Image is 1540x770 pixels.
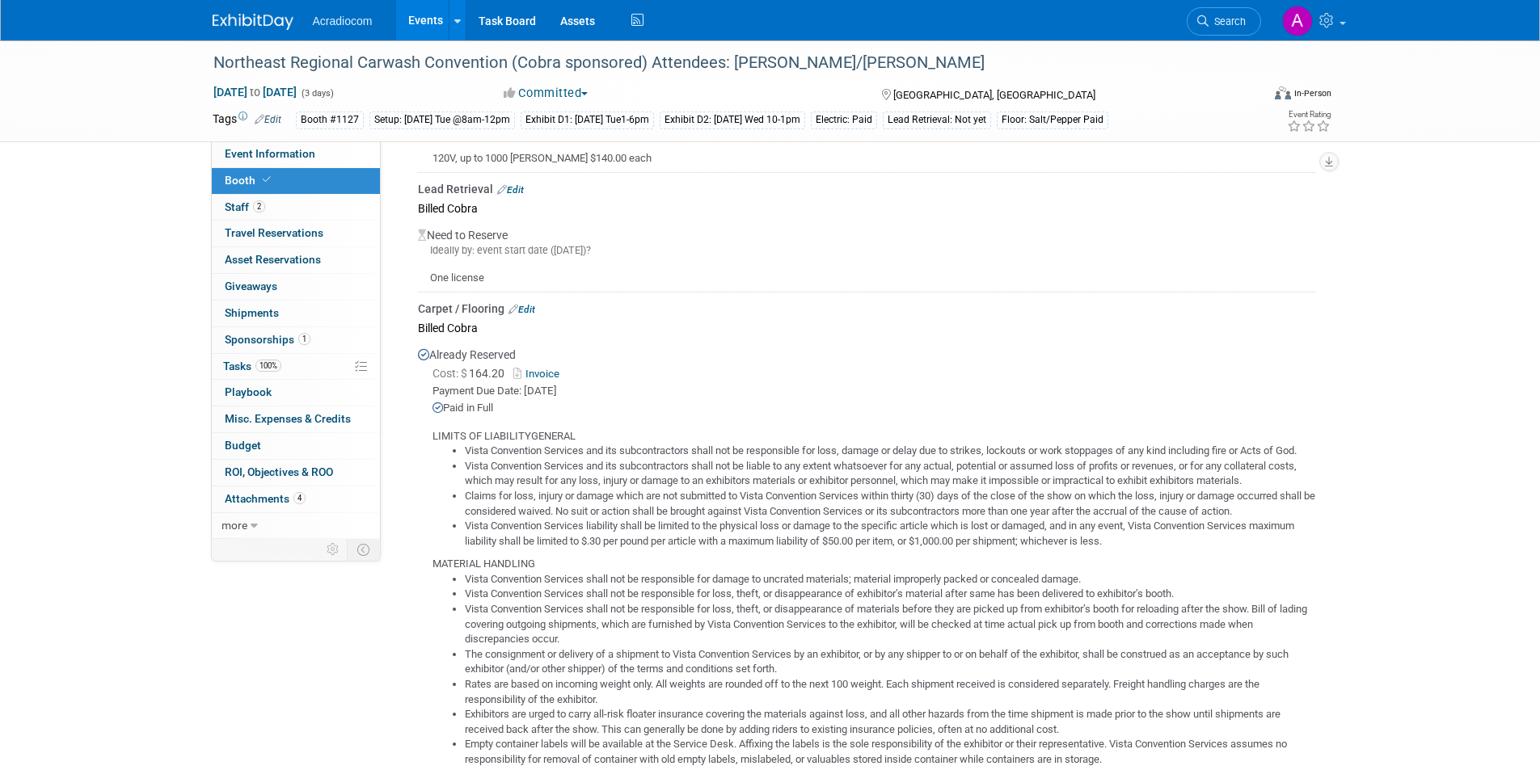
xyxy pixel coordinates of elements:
[521,112,654,128] div: Exhibit D1: [DATE] Tue1-6pm
[1275,86,1291,99] img: Format-Inperson.png
[225,147,315,160] span: Event Information
[508,304,535,315] a: Edit
[212,513,380,539] a: more
[660,112,805,128] div: Exhibit D2: [DATE] Wed 10-1pm
[465,444,1316,459] li: Vista Convention Services and its subcontractors shall not be responsible for loss, damage or del...
[1209,15,1246,27] span: Search
[212,301,380,326] a: Shipments
[432,401,1316,416] div: Paid in Full
[212,327,380,353] a: Sponsorships1
[432,367,469,380] span: Cost: $
[225,280,277,292] span: Giveaways
[498,85,594,102] button: Committed
[212,460,380,486] a: ROI, Objectives & ROO
[225,465,333,478] span: ROI, Objectives & ROO
[465,459,1316,489] li: Vista Convention Services and its subcontractors shall not be liable to any extent whatsoever for...
[300,88,334,99] span: (3 days)
[212,380,380,406] a: Playbook
[1187,7,1261,36] a: Search
[465,519,1316,549] li: Vista Convention Services liability shall be limited to the physical loss or damage to the specif...
[225,253,321,266] span: Asset Reservations
[369,112,515,128] div: Setup: [DATE] Tue @8am-12pm
[418,301,1316,317] div: Carpet / Flooring
[883,112,991,128] div: Lead Retrieval: Not yet
[223,360,281,372] span: Tasks
[263,175,271,184] i: Booth reservation complete
[212,433,380,459] a: Budget
[247,86,263,99] span: to
[465,707,1316,737] li: Exhibitors are urged to carry all-risk floater insurance covering the materials against loss, and...
[418,243,1316,258] div: Ideally by: event start date ([DATE])?
[212,168,380,194] a: Booth
[225,306,279,319] span: Shipments
[296,112,364,128] div: Booth #1127
[313,15,373,27] span: Acradiocom
[298,333,310,345] span: 1
[465,572,1316,587] li: Vista Convention Services shall not be responsible for damage to uncrated materials; material imp...
[1166,84,1332,108] div: Event Format
[465,587,1316,602] li: Vista Convention Services shall not be responsible for loss, theft, or disappearance of exhibitor...
[1293,87,1331,99] div: In-Person
[347,539,380,560] td: Toggle Event Tabs
[418,138,1316,166] div: 120V, up to 1000 [PERSON_NAME] $140.00 each
[418,181,1316,197] div: Lead Retrieval
[212,141,380,167] a: Event Information
[465,489,1316,519] li: Claims for loss, injury or damage which are not submitted to Vista Convention Services within thi...
[212,247,380,273] a: Asset Reservations
[225,439,261,452] span: Budget
[225,333,310,346] span: Sponsorships
[893,89,1095,101] span: [GEOGRAPHIC_DATA], [GEOGRAPHIC_DATA]
[225,226,323,239] span: Travel Reservations
[212,354,380,380] a: Tasks100%
[225,200,265,213] span: Staff
[212,486,380,512] a: Attachments4
[225,385,272,398] span: Playbook
[513,368,566,380] a: Invoice
[497,184,524,196] a: Edit
[213,111,281,129] td: Tags
[465,602,1316,647] li: Vista Convention Services shall not be responsible for loss, theft, or disappearance of materials...
[255,114,281,125] a: Edit
[465,737,1316,767] li: Empty container labels will be available at the Service Desk. Affixing the labels is the sole res...
[811,112,877,128] div: Electric: Paid
[208,48,1237,78] div: Northeast Regional Carwash Convention (Cobra sponsored) Attendees: [PERSON_NAME]/[PERSON_NAME]
[213,14,293,30] img: ExhibitDay
[418,317,1316,339] div: Billed Cobra
[418,197,1316,219] div: Billed Cobra
[997,112,1108,128] div: Floor: Salt/Pepper Paid
[255,360,281,372] span: 100%
[432,384,1316,399] div: Payment Due Date: [DATE]
[212,406,380,432] a: Misc. Expenses & Credits
[1282,6,1313,36] img: Amanda Nazarko
[253,200,265,212] span: 2
[418,258,1316,286] div: One license
[432,367,511,380] span: 164.20
[225,492,306,505] span: Attachments
[213,85,297,99] span: [DATE] [DATE]
[418,219,1316,286] div: Need to Reserve
[1287,111,1331,119] div: Event Rating
[212,195,380,221] a: Staff2
[293,492,306,504] span: 4
[465,647,1316,677] li: The consignment or delivery of a shipment to Vista Convention Services by an exhibitor, or by any...
[225,412,351,425] span: Misc. Expenses & Credits
[319,539,348,560] td: Personalize Event Tab Strip
[212,221,380,246] a: Travel Reservations
[465,677,1316,707] li: Rates are based on incoming weight only. All weights are rounded off to the next 100 weight. Each...
[212,274,380,300] a: Giveaways
[225,174,274,187] span: Booth
[222,519,247,532] span: more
